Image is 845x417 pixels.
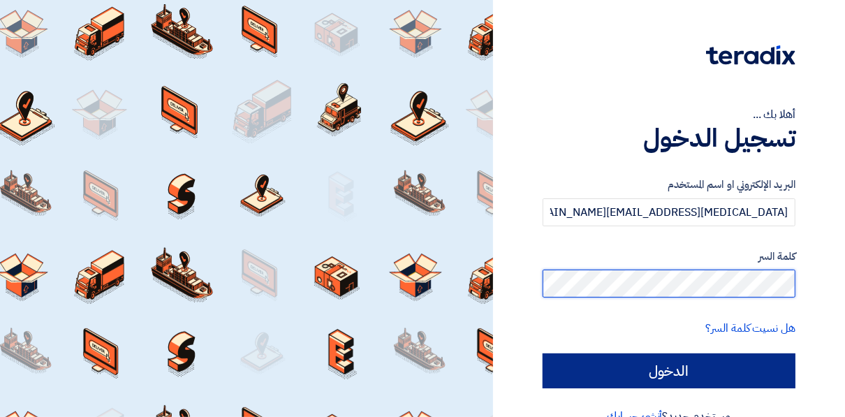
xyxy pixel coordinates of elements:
[543,177,795,193] label: البريد الإلكتروني او اسم المستخدم
[543,249,795,265] label: كلمة السر
[543,123,795,154] h1: تسجيل الدخول
[543,106,795,123] div: أهلا بك ...
[543,353,795,388] input: الدخول
[706,320,795,337] a: هل نسيت كلمة السر؟
[543,198,795,226] input: أدخل بريد العمل الإلكتروني او اسم المستخدم الخاص بك ...
[706,45,795,65] img: Teradix logo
